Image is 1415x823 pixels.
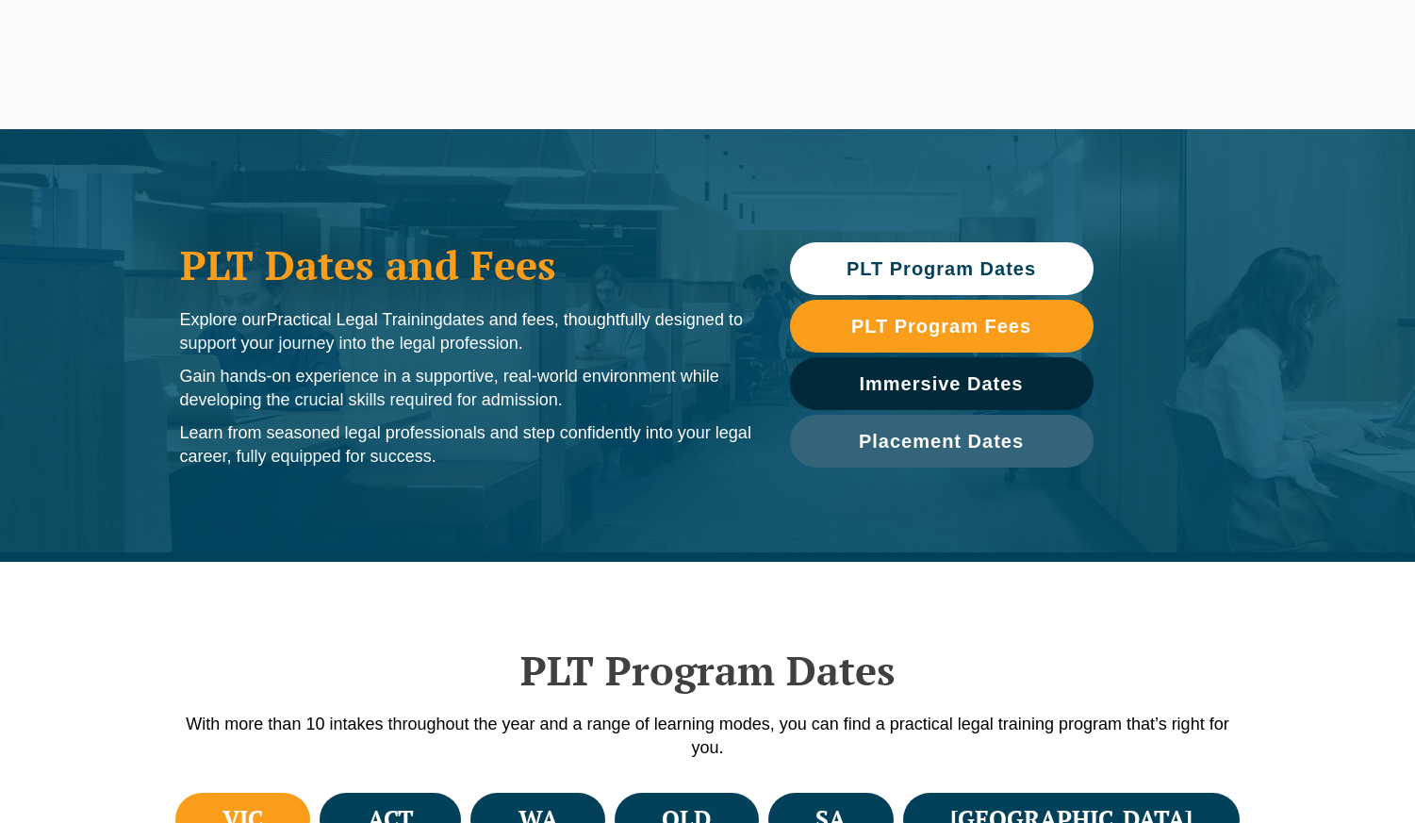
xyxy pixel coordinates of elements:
a: Placement Dates [790,415,1094,468]
h1: PLT Dates and Fees [180,241,752,288]
span: Immersive Dates [860,374,1024,393]
p: Gain hands-on experience in a supportive, real-world environment while developing the crucial ski... [180,365,752,412]
span: Practical Legal Training [267,310,443,329]
span: Placement Dates [859,432,1024,451]
a: PLT Program Fees [790,300,1094,353]
a: Immersive Dates [790,357,1094,410]
h2: PLT Program Dates [171,647,1245,694]
p: With more than 10 intakes throughout the year and a range of learning modes, you can find a pract... [171,713,1245,760]
p: Learn from seasoned legal professionals and step confidently into your legal career, fully equipp... [180,421,752,469]
a: PLT Program Dates [790,242,1094,295]
p: Explore our dates and fees, thoughtfully designed to support your journey into the legal profession. [180,308,752,355]
span: PLT Program Fees [851,317,1031,336]
span: PLT Program Dates [847,259,1036,278]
